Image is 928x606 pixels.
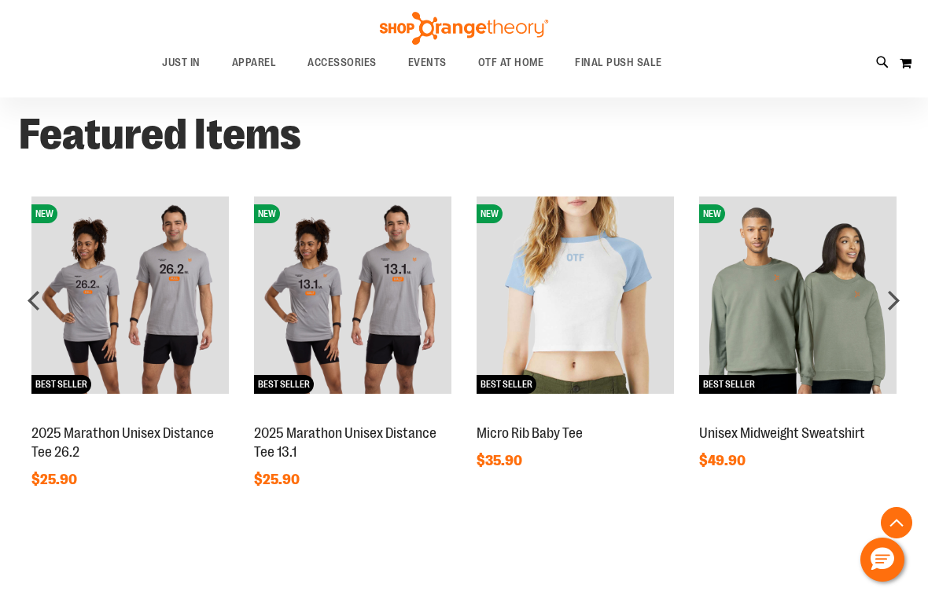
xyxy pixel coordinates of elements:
span: BEST SELLER [477,380,536,398]
a: Micro Rib Baby TeeNEWBEST SELLER [477,413,674,425]
span: ACCESSORIES [307,50,377,85]
div: next [878,289,909,321]
span: APPAREL [232,50,277,85]
a: APPAREL [216,50,293,86]
a: 2025 Marathon Unisex Distance Tee 26.2NEWBEST SELLER [31,413,229,425]
span: BEST SELLER [254,380,314,398]
span: JUST IN [162,50,201,85]
a: JUST IN [146,50,216,86]
img: 2025 Marathon Unisex Distance Tee 13.1 [254,201,451,398]
img: 2025 Marathon Unisex Distance Tee 26.2 [31,201,229,398]
a: 2025 Marathon Unisex Distance Tee 26.2 [31,430,214,465]
button: Hello, have a question? Let’s chat. [860,542,904,586]
span: NEW [477,209,503,228]
a: 2025 Marathon Unisex Distance Tee 13.1NEWBEST SELLER [254,413,451,425]
span: $25.90 [31,476,79,492]
a: Unisex Midweight Sweatshirt [699,430,865,446]
span: BEST SELLER [699,380,759,398]
strong: Featured Items [19,115,301,163]
a: Unisex Midweight SweatshirtNEWBEST SELLER [699,413,897,425]
span: OTF AT HOME [478,50,544,85]
a: FINAL PUSH SALE [559,50,678,86]
a: 2025 Marathon Unisex Distance Tee 13.1 [254,430,436,465]
img: Micro Rib Baby Tee [477,201,674,398]
span: BEST SELLER [31,380,91,398]
a: OTF AT HOME [462,50,560,86]
span: NEW [699,209,725,228]
img: Unisex Midweight Sweatshirt [699,201,897,398]
span: $35.90 [477,457,525,473]
a: EVENTS [392,50,462,86]
span: EVENTS [408,50,447,85]
span: $49.90 [699,457,748,473]
a: ACCESSORIES [292,50,392,86]
div: prev [19,289,50,321]
button: Back To Top [881,512,912,543]
a: Micro Rib Baby Tee [477,430,583,446]
span: $25.90 [254,476,302,492]
span: FINAL PUSH SALE [575,50,662,85]
img: Shop Orangetheory [377,17,551,50]
span: NEW [254,209,280,228]
span: NEW [31,209,57,228]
